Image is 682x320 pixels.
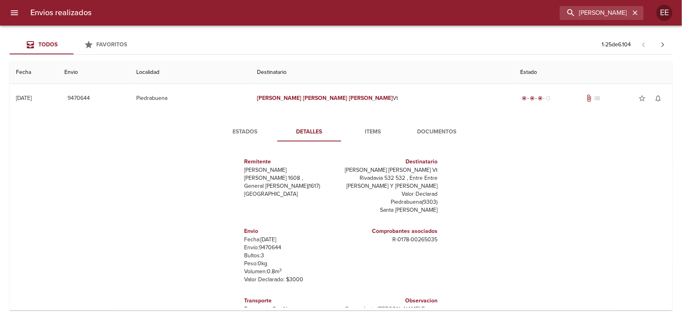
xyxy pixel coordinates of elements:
[245,174,338,182] p: [PERSON_NAME] 1608 ,
[245,244,338,252] p: Envío: 9470644
[585,94,593,102] span: Tiene documentos adjuntos
[5,3,24,22] button: menu
[30,6,91,19] h6: Envios realizados
[538,96,543,101] span: radio_button_checked
[656,5,672,21] div: Abrir información de usuario
[64,91,93,106] button: 9470644
[514,61,672,84] th: Estado
[58,61,130,84] th: Envio
[10,61,58,84] th: Fecha
[245,260,338,268] p: Peso: 0 kg
[130,61,251,84] th: Localidad
[245,166,338,174] p: [PERSON_NAME]
[346,127,400,137] span: Items
[130,84,251,113] td: Piedrabuena
[634,90,650,106] button: Agregar a favoritos
[593,94,601,102] span: No tiene pedido asociado
[38,41,58,48] span: Todos
[344,227,438,236] h6: Comprobantes asociados
[520,94,552,102] div: En viaje
[344,236,438,244] p: R - 0178 - 00265035
[68,93,90,103] span: 9470644
[282,127,336,137] span: Detalles
[638,94,646,102] span: star_border
[10,35,137,54] div: Tabs Envios
[344,198,438,206] p: Piedrabuena ( 9303 )
[653,35,672,54] span: Pagina siguiente
[602,41,631,49] p: 1 - 25 de 6.104
[245,305,338,313] p: Transporte: Oro Negro
[344,296,438,305] h6: Observacion
[251,84,514,113] td: Vt
[218,127,272,137] span: Estados
[560,6,630,20] input: buscar
[245,227,338,236] h6: Envio
[546,96,551,101] span: radio_button_unchecked
[245,296,338,305] h6: Transporte
[349,95,393,101] em: [PERSON_NAME]
[634,40,653,48] span: Pagina anterior
[344,174,438,198] p: Rivadavia 532 532 , Entre Entre [PERSON_NAME] Y [PERSON_NAME] Valor Declarad
[303,95,347,101] em: [PERSON_NAME]
[257,95,301,101] em: [PERSON_NAME]
[530,96,535,101] span: radio_button_checked
[410,127,464,137] span: Documentos
[213,122,469,141] div: Tabs detalle de guia
[245,190,338,198] p: [GEOGRAPHIC_DATA]
[245,268,338,276] p: Volumen: 0.8 m
[245,157,338,166] h6: Remitente
[522,96,527,101] span: radio_button_checked
[245,252,338,260] p: Bultos: 3
[251,61,514,84] th: Destinatario
[656,5,672,21] div: EE
[97,41,127,48] span: Favoritos
[16,95,32,101] div: [DATE]
[654,94,662,102] span: notifications_none
[344,166,438,174] p: [PERSON_NAME] [PERSON_NAME] Vt
[344,157,438,166] h6: Destinatario
[245,236,338,244] p: Fecha: [DATE]
[650,90,666,106] button: Activar notificaciones
[245,276,338,284] p: Valor Declarado: $ 3000
[245,182,338,190] p: General [PERSON_NAME] ( 1617 )
[280,267,282,272] sup: 3
[344,206,438,214] p: Santa [PERSON_NAME]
